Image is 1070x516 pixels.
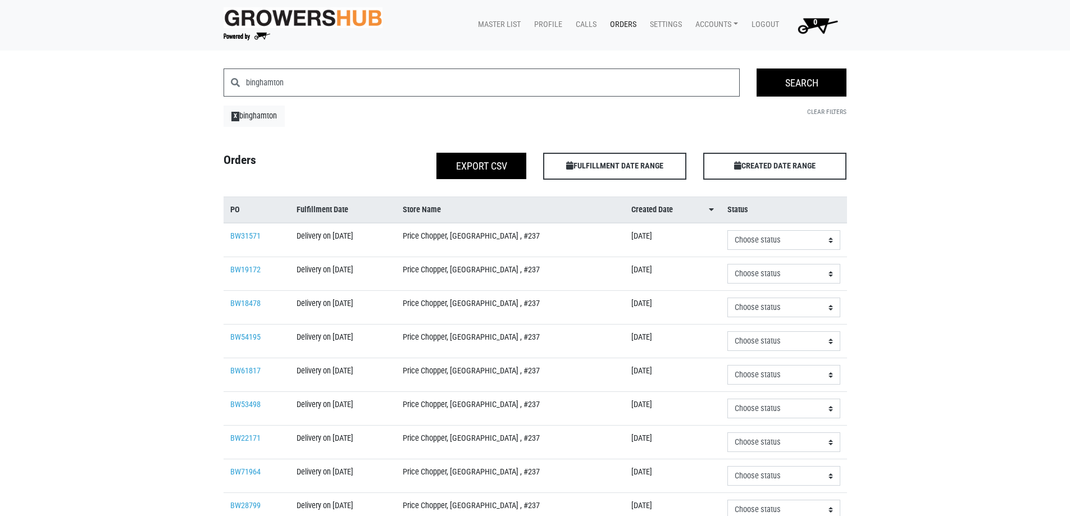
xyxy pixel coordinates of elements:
[641,14,686,35] a: Settings
[230,366,261,376] a: BW61817
[567,14,601,35] a: Calls
[297,204,390,216] a: Fulfillment Date
[784,14,847,36] a: 0
[631,204,714,216] a: Created Date
[396,325,624,358] td: Price Chopper, [GEOGRAPHIC_DATA] , #237
[601,14,641,35] a: Orders
[290,325,397,358] td: Delivery on [DATE]
[230,332,261,342] a: BW54195
[290,257,397,291] td: Delivery on [DATE]
[230,204,240,216] span: PO
[396,358,624,392] td: Price Chopper, [GEOGRAPHIC_DATA] , #237
[224,33,270,40] img: Powered by Big Wheelbarrow
[525,14,567,35] a: Profile
[230,433,261,443] a: BW22171
[396,426,624,459] td: Price Chopper, [GEOGRAPHIC_DATA] , #237
[403,204,617,216] a: Store Name
[625,257,721,291] td: [DATE]
[625,426,721,459] td: [DATE]
[727,204,748,216] span: Status
[290,459,397,493] td: Delivery on [DATE]
[224,7,383,28] img: original-fc7597fdc6adbb9d0e2ae620e786d1a2.jpg
[743,14,784,35] a: Logout
[230,400,261,409] a: BW53498
[396,223,624,257] td: Price Chopper, [GEOGRAPHIC_DATA] , #237
[631,204,673,216] span: Created Date
[297,204,348,216] span: Fulfillment Date
[625,325,721,358] td: [DATE]
[625,459,721,493] td: [DATE]
[807,108,846,116] a: Clear Filters
[230,231,261,241] a: BW31571
[290,223,397,257] td: Delivery on [DATE]
[625,223,721,257] td: [DATE]
[543,153,686,180] span: FULFILLMENT DATE RANGE
[403,204,441,216] span: Store Name
[290,392,397,426] td: Delivery on [DATE]
[436,153,526,179] button: Export CSV
[813,17,817,27] span: 0
[727,204,840,216] a: Status
[230,501,261,510] a: BW28799
[231,112,240,121] span: X
[290,426,397,459] td: Delivery on [DATE]
[625,358,721,392] td: [DATE]
[230,265,261,275] a: BW19172
[230,299,261,308] a: BW18478
[290,291,397,325] td: Delivery on [DATE]
[224,106,285,127] a: Xbinghamton
[757,69,846,97] input: Search
[703,153,846,180] span: CREATED DATE RANGE
[625,392,721,426] td: [DATE]
[469,14,525,35] a: Master List
[625,291,721,325] td: [DATE]
[215,153,375,175] h4: Orders
[793,14,843,36] img: Cart
[396,291,624,325] td: Price Chopper, [GEOGRAPHIC_DATA] , #237
[396,257,624,291] td: Price Chopper, [GEOGRAPHIC_DATA] , #237
[396,392,624,426] td: Price Chopper, [GEOGRAPHIC_DATA] , #237
[230,467,261,477] a: BW71964
[290,358,397,392] td: Delivery on [DATE]
[230,204,283,216] a: PO
[246,69,740,97] input: Search by P.O., Order Date, Fulfillment Date, or Buyer
[686,14,743,35] a: Accounts
[396,459,624,493] td: Price Chopper, [GEOGRAPHIC_DATA] , #237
